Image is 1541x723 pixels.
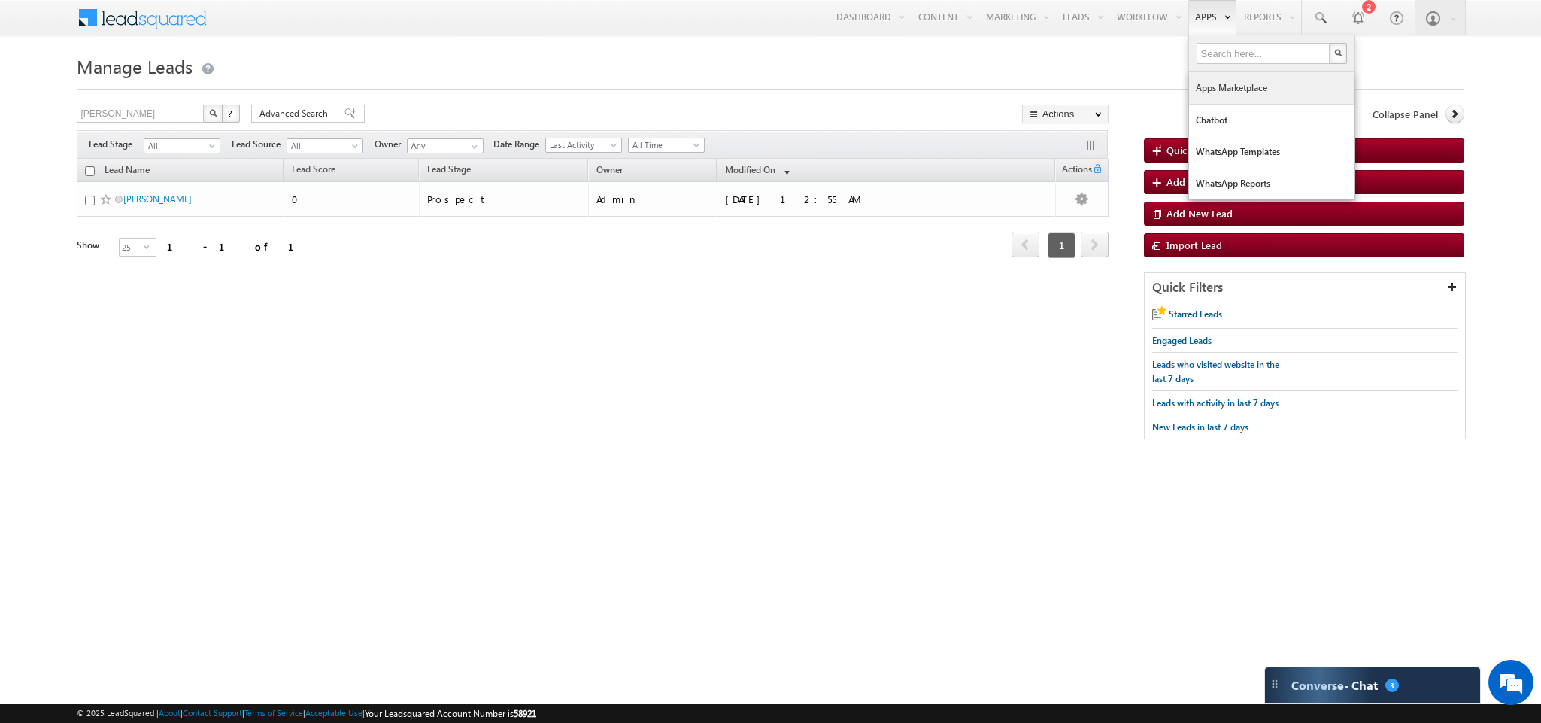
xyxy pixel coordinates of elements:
span: Owner [596,164,623,175]
span: 1 [1048,232,1075,258]
span: prev [1012,232,1039,257]
div: [DATE] 12:55 AM [725,193,932,206]
a: WhatsApp Reports [1189,168,1354,199]
input: Check all records [85,166,95,176]
div: Quick Filters [1145,273,1465,302]
span: Advanced Search [259,107,332,120]
em: Start Chat [205,463,273,484]
span: Lead Source [232,138,287,151]
span: Engaged Leads [1152,335,1212,346]
a: Apps Marketplace [1189,72,1354,104]
img: d_60004797649_company_0_60004797649 [26,79,63,99]
span: Collapse Panel [1373,108,1438,121]
span: Quick Add Lead [1166,144,1238,156]
a: Chatbot [1189,105,1354,136]
span: Leads with activity in last 7 days [1152,397,1279,409]
button: ? [222,105,240,123]
div: Prospect [427,193,581,206]
span: Modified On [725,164,775,175]
span: Leads who visited website in the last 7 days [1152,359,1279,384]
a: About [159,708,180,718]
span: Manage Leads [77,54,193,78]
a: next [1081,233,1109,257]
span: (sorted descending) [778,165,790,177]
span: © 2025 LeadSquared | | | | | [77,706,536,721]
div: Admin [596,193,710,206]
span: Your Leadsquared Account Number is [365,708,536,719]
span: All Time [629,138,700,152]
input: Type to Search [407,138,484,153]
span: New Leads in last 7 days [1152,421,1248,433]
span: Owner [375,138,407,151]
textarea: Type your message and hit 'Enter' [20,139,275,450]
a: Lead Score [284,161,343,181]
img: Search [1334,49,1342,56]
img: carter-drag [1269,678,1281,690]
span: Lead Stage [427,163,471,175]
span: Starred Leads [1169,308,1222,320]
span: All [287,139,359,153]
span: Lead Score [292,163,335,175]
span: select [144,243,156,250]
div: Chat with us now [78,79,253,99]
a: Acceptable Use [305,708,362,718]
span: 25 [120,239,144,256]
span: Add New Lead [1166,175,1233,188]
a: Last Activity [545,138,622,153]
span: ? [228,107,235,120]
a: Show All Items [463,139,482,154]
a: prev [1012,233,1039,257]
a: WhatsApp Templates [1189,136,1354,168]
span: 3 [1385,679,1399,692]
a: Contact Support [183,708,242,718]
span: next [1081,232,1109,257]
span: All [144,139,216,153]
div: Minimize live chat window [247,8,283,44]
a: Lead Name [97,162,157,181]
div: Show [77,238,107,252]
span: Date Range [493,138,545,151]
a: All Time [628,138,705,153]
a: Lead Stage [420,161,478,181]
span: Last Activity [546,138,617,152]
a: All [144,138,220,153]
a: Modified On (sorted descending) [717,161,797,181]
a: [PERSON_NAME] [123,193,192,205]
span: 58921 [514,708,536,719]
div: 1 - 1 of 1 [167,238,312,255]
span: Actions [1056,161,1092,181]
span: Import Lead [1166,238,1222,251]
a: All [287,138,363,153]
img: Search [209,109,217,117]
input: Search here... [1197,43,1332,64]
a: Terms of Service [244,708,303,718]
span: Add New Lead [1166,207,1233,220]
button: Actions [1022,105,1109,123]
div: 0 [292,193,412,206]
span: Lead Stage [89,138,144,151]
